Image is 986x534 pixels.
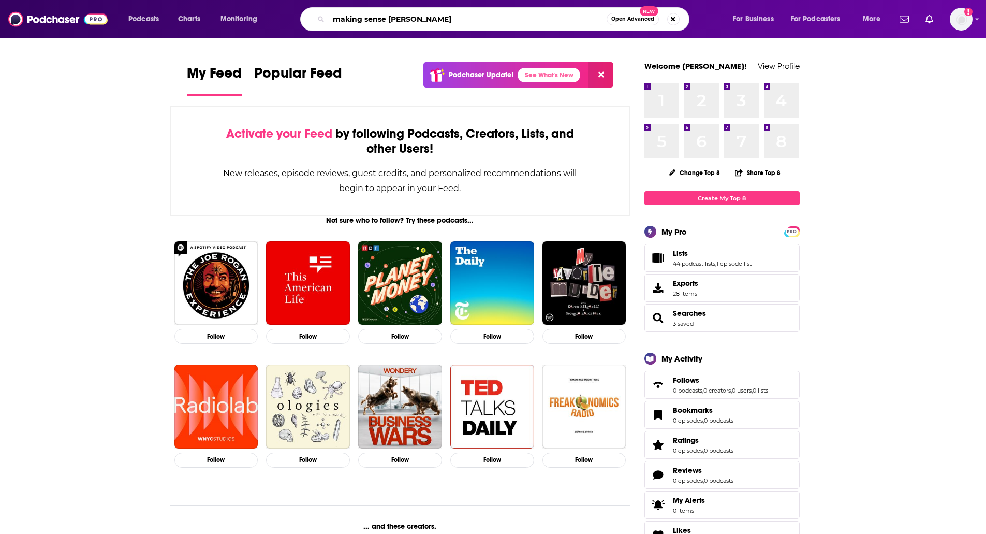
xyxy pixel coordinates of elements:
span: , [715,260,716,267]
span: Ratings [644,431,800,459]
img: This American Life [266,241,350,325]
span: , [703,417,704,424]
img: Planet Money [358,241,442,325]
span: Podcasts [128,12,159,26]
a: 0 podcasts [704,477,733,484]
a: My Alerts [644,491,800,519]
a: Charts [171,11,207,27]
span: My Feed [187,64,242,88]
button: Show profile menu [950,8,973,31]
img: TED Talks Daily [450,365,534,449]
span: More [863,12,880,26]
a: 0 episodes [673,477,703,484]
a: 0 users [732,387,752,394]
a: 0 lists [753,387,768,394]
span: Open Advanced [611,17,654,22]
button: Follow [542,329,626,344]
span: Monitoring [220,12,257,26]
span: Follows [673,376,699,385]
div: by following Podcasts, Creators, Lists, and other Users! [223,126,578,156]
div: My Pro [661,227,687,237]
a: 0 podcasts [704,447,733,454]
a: Show notifications dropdown [895,10,913,28]
button: Follow [358,329,442,344]
a: 1 episode list [716,260,752,267]
a: Follows [673,376,768,385]
span: Exports [673,279,698,288]
p: Podchaser Update! [449,70,513,79]
span: For Podcasters [791,12,841,26]
span: Ratings [673,436,699,445]
a: Ologies with Alie Ward [266,365,350,449]
a: View Profile [758,61,800,71]
div: Search podcasts, credits, & more... [310,7,699,31]
a: Freakonomics Radio [542,365,626,449]
button: Follow [450,329,534,344]
a: See What's New [518,68,580,82]
button: Follow [542,453,626,468]
span: My Alerts [648,498,669,512]
a: PRO [786,227,798,235]
img: Podchaser - Follow, Share and Rate Podcasts [8,9,108,29]
button: open menu [121,11,172,27]
a: Bookmarks [648,408,669,422]
input: Search podcasts, credits, & more... [329,11,607,27]
a: Exports [644,274,800,302]
span: PRO [786,228,798,236]
a: 0 episodes [673,447,703,454]
button: Follow [266,453,350,468]
span: , [752,387,753,394]
a: 0 creators [703,387,731,394]
span: Logged in as ereardon [950,8,973,31]
a: Business Wars [358,365,442,449]
button: Follow [450,453,534,468]
a: 0 podcasts [704,417,733,424]
button: open menu [856,11,893,27]
img: The Joe Rogan Experience [174,241,258,325]
svg: Add a profile image [964,8,973,16]
button: Change Top 8 [663,166,727,179]
a: My Feed [187,64,242,96]
a: Lists [673,249,752,258]
a: Searches [648,311,669,325]
a: Ratings [673,436,733,445]
span: Bookmarks [644,401,800,429]
a: 44 podcast lists [673,260,715,267]
button: Follow [174,329,258,344]
span: Popular Feed [254,64,342,88]
img: The Daily [450,241,534,325]
a: Bookmarks [673,406,733,415]
div: My Activity [661,354,702,364]
a: Show notifications dropdown [921,10,937,28]
span: Lists [644,244,800,272]
span: My Alerts [673,496,705,505]
span: 0 items [673,507,705,514]
img: My Favorite Murder with Karen Kilgariff and Georgia Hardstark [542,241,626,325]
div: ... and these creators. [170,522,630,531]
span: 28 items [673,290,698,297]
img: User Profile [950,8,973,31]
div: New releases, episode reviews, guest credits, and personalized recommendations will begin to appe... [223,166,578,196]
span: Exports [648,281,669,295]
button: Follow [174,453,258,468]
span: Charts [178,12,200,26]
span: Lists [673,249,688,258]
span: , [703,477,704,484]
span: Reviews [644,461,800,489]
button: open menu [726,11,787,27]
span: , [703,447,704,454]
span: Searches [673,309,706,318]
a: Popular Feed [254,64,342,96]
span: Bookmarks [673,406,713,415]
span: Activate your Feed [226,126,332,141]
a: Lists [648,251,669,265]
span: For Business [733,12,774,26]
